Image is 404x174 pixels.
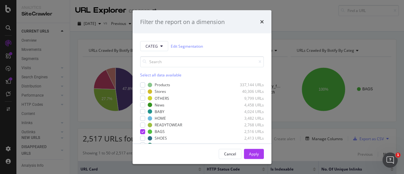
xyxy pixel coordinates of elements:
div: 2,768 URLs [233,122,264,128]
div: Filter the report on a dimension [140,18,225,26]
div: 2,292 URLs [233,142,264,147]
button: Apply [244,149,264,159]
div: News [155,102,164,107]
a: Edit Segmentation [171,43,203,49]
div: Cancel [224,151,236,156]
div: 40,306 URLs [233,89,264,94]
button: Cancel [219,149,241,159]
div: 4,458 URLs [233,102,264,107]
div: READYTOWEAR [155,122,182,128]
div: 9,799 URLs [233,95,264,101]
span: CATEG [146,43,158,49]
div: modal [133,10,271,164]
div: 3,482 URLs [233,116,264,121]
div: 4,024 URLs [233,109,264,114]
input: Search [140,56,264,67]
iframe: Intercom live chat [383,153,398,168]
div: Stores [155,89,166,94]
div: Products [155,82,170,87]
div: ACCESSORIES [155,142,179,147]
div: HOME [155,116,166,121]
button: CATEG [140,41,168,51]
div: 337,144 URLs [233,82,264,87]
div: 2,516 URLs [233,129,264,134]
div: 2,413 URLs [233,135,264,141]
div: OTHERS [155,95,169,101]
span: 1 [395,153,401,158]
div: times [260,18,264,26]
div: Apply [249,151,259,156]
div: BABY [155,109,164,114]
div: BAGS [155,129,165,134]
div: Select all data available [140,72,264,78]
div: SHOES [155,135,167,141]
